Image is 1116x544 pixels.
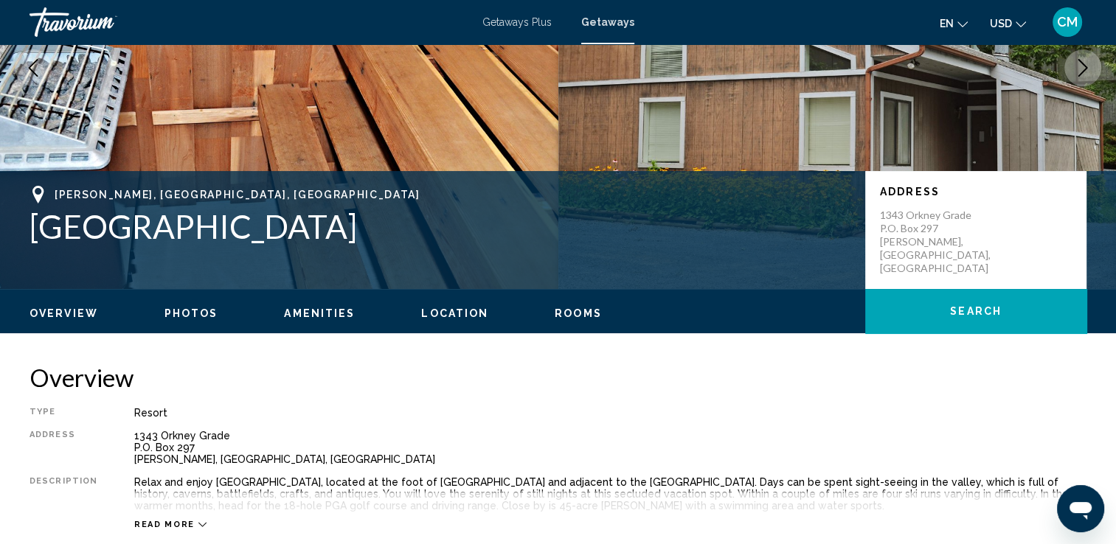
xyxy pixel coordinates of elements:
span: USD [990,18,1012,29]
span: CM [1057,15,1078,29]
span: Amenities [284,307,355,319]
p: 1343 Orkney Grade P.O. Box 297 [PERSON_NAME], [GEOGRAPHIC_DATA], [GEOGRAPHIC_DATA] [880,209,998,275]
div: Description [30,476,97,512]
button: Rooms [555,307,602,320]
button: Change currency [990,13,1026,34]
button: Overview [30,307,98,320]
button: Location [421,307,488,320]
p: Address [880,186,1072,198]
h1: [GEOGRAPHIC_DATA] [30,207,850,245]
iframe: Button to launch messaging window [1057,485,1104,532]
button: Previous image [15,49,52,86]
h2: Overview [30,363,1086,392]
button: Photos [164,307,218,320]
button: Search [865,289,1086,333]
span: Photos [164,307,218,319]
a: Travorium [30,7,468,37]
span: Read more [134,520,195,529]
button: User Menu [1048,7,1086,38]
button: Next image [1064,49,1101,86]
button: Amenities [284,307,355,320]
div: 1343 Orkney Grade P.O. Box 297 [PERSON_NAME], [GEOGRAPHIC_DATA], [GEOGRAPHIC_DATA] [134,430,1086,465]
span: [PERSON_NAME], [GEOGRAPHIC_DATA], [GEOGRAPHIC_DATA] [55,189,420,200]
span: Search [950,306,1002,318]
div: Resort [134,407,1086,419]
div: Address [30,430,97,465]
span: Rooms [555,307,602,319]
a: Getaways Plus [482,16,552,28]
a: Getaways [581,16,634,28]
div: Relax and enjoy [GEOGRAPHIC_DATA], located at the foot of [GEOGRAPHIC_DATA] and adjacent to the [... [134,476,1086,512]
span: Overview [30,307,98,319]
button: Read more [134,519,207,530]
button: Change language [940,13,968,34]
div: Type [30,407,97,419]
span: Location [421,307,488,319]
span: en [940,18,954,29]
